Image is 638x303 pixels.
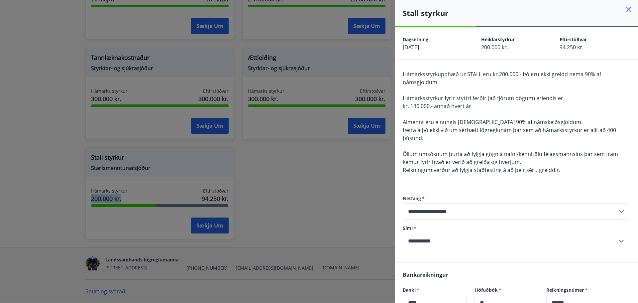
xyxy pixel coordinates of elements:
[403,71,601,86] span: Hámarksstyrkupphæð úr STALL eru kr.200.000.- Þó eru ekki greidd nema 90% af námsgjöldum
[403,8,638,18] h4: Stall styrkur
[403,150,618,166] span: Öllum umsóknum þurfa að fylgja gögn á nafni/kennitölu félagsmannsins þar sem fram kemur fyrir hva...
[403,166,560,174] span: Reikningum verður að fylgja staðfesting á að þeir séru greiddir.
[403,195,630,202] label: Netfang
[403,225,630,231] label: Sími
[403,287,467,293] label: Banki
[403,94,563,102] span: Hámarksstyrkur fyrir styttri ferðir (að fjórum dögum) erlendis er
[403,36,428,43] span: Dagsetning
[403,102,473,110] span: kr. 130.000,- annað hvert ár.
[481,44,508,51] span: 200.000 kr.
[403,126,616,142] span: Þetta á þó ekki við um sérhæft lögreglunám þar sem að hámarksstyrkur er allt að 400 þúsund.
[546,287,610,293] label: Reikningsnúmer
[475,287,538,293] label: Höfuðbók
[403,118,583,126] span: Almennt eru einungis [DEMOGRAPHIC_DATA] 90% af námskeiðsgjöldum.
[403,44,419,51] span: [DATE]
[560,44,584,51] span: 94.250 kr.
[481,36,515,43] span: Heildarstyrkur
[403,271,448,278] span: Bankareikningur
[560,36,587,43] span: Eftirstöðvar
